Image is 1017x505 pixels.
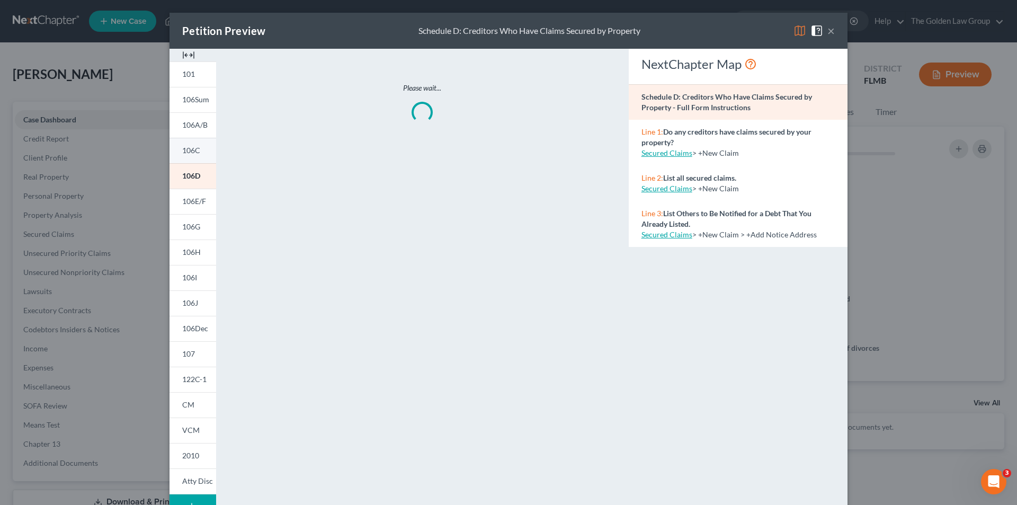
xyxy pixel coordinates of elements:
[169,163,216,189] a: 106D
[169,367,216,392] a: 122C-1
[169,316,216,341] a: 106Dec
[692,184,739,193] span: > +New Claim
[169,138,216,163] a: 106C
[663,173,736,182] strong: List all secured claims.
[641,209,811,228] strong: List Others to Be Notified for a Debt That You Already Listed.
[182,324,208,333] span: 106Dec
[182,95,209,104] span: 106Sum
[169,392,216,418] a: CM
[169,214,216,240] a: 106G
[169,112,216,138] a: 106A/B
[182,23,265,38] div: Petition Preview
[641,184,692,193] a: Secured Claims
[182,49,195,61] img: expand-e0f6d898513216a626fdd78e52531dac95497ffd26381d4c15ee2fc46db09dca.svg
[169,61,216,87] a: 101
[182,69,195,78] span: 101
[182,222,200,231] span: 106G
[418,25,640,37] div: Schedule D: Creditors Who Have Claims Secured by Property
[182,476,213,485] span: Atty Disc
[981,469,1006,494] iframe: Intercom live chat
[182,273,197,282] span: 106I
[169,240,216,265] a: 106H
[169,443,216,468] a: 2010
[692,148,739,157] span: > +New Claim
[182,298,198,307] span: 106J
[641,148,692,157] a: Secured Claims
[182,247,201,256] span: 106H
[182,146,200,155] span: 106C
[641,56,835,73] div: NextChapter Map
[169,468,216,494] a: Atty Disc
[641,127,811,147] strong: Do any creditors have claims secured by your property?
[182,349,195,358] span: 107
[169,189,216,214] a: 106E/F
[827,24,835,37] button: ×
[169,418,216,443] a: VCM
[182,197,206,206] span: 106E/F
[641,173,663,182] span: Line 2:
[692,230,817,239] span: > +New Claim > +Add Notice Address
[641,127,663,136] span: Line 1:
[182,451,199,460] span: 2010
[169,265,216,290] a: 106I
[169,341,216,367] a: 107
[182,120,208,129] span: 106A/B
[169,87,216,112] a: 106Sum
[182,171,200,180] span: 106D
[641,230,692,239] a: Secured Claims
[261,83,584,93] p: Please wait...
[793,24,806,37] img: map-eea8200ae884c6f1103ae1953ef3d486a96c86aabb227e865a55264e3737af1f.svg
[641,92,812,112] strong: Schedule D: Creditors Who Have Claims Secured by Property - Full Form Instructions
[182,426,200,435] span: VCM
[810,24,823,37] img: help-close-5ba153eb36485ed6c1ea00a893f15db1cb9b99d6cae46e1a8edb6c62d00a1a76.svg
[182,400,194,409] span: CM
[182,375,207,384] span: 122C-1
[1003,469,1011,477] span: 3
[169,290,216,316] a: 106J
[641,209,663,218] span: Line 3:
